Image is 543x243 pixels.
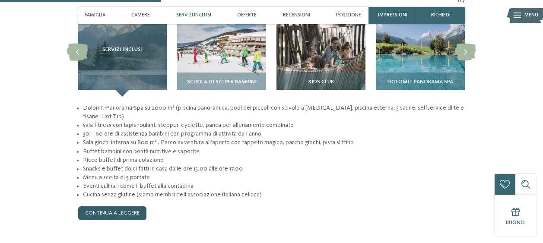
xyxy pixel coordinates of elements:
[336,13,361,18] span: Posizione
[495,195,536,236] a: Buono
[83,156,465,164] li: Ricco buffet di prima colazione
[237,13,257,18] span: Offerte
[131,13,150,18] span: Camere
[283,13,310,18] span: Recensioni
[102,47,143,53] span: Servizi inclusi
[83,129,465,138] li: 30 – 60 ore di assistenza bambini con programma di attività da 1 anno
[83,104,465,121] li: Dolomit-Panorama-Spa su 2000 m² (piscina panoramica, pool dei piccoli con scivolo a [MEDICAL_DATA...
[276,8,365,97] img: Il nostro family hotel a Sesto, il vostro rifugio sulle Dolomiti.
[83,147,465,156] li: Buffet bambini con bontà nutritive e saporite
[78,206,146,220] a: continua a leggere
[176,13,211,18] span: Servizi inclusi
[83,182,465,190] li: Eventi culinari come il buffet alla contadina
[83,190,465,199] li: Cucina senza glutine (siamo membri dell’associazione italiana celiaca)
[177,8,266,97] img: Il nostro family hotel a Sesto, il vostro rifugio sulle Dolomiti.
[378,13,407,18] span: Impressioni
[83,164,465,173] li: Snacks e buffet dolci fatti in casa dalle ore 15.00 alle ore 17.00
[506,220,525,225] span: Buono
[187,79,257,85] span: Scuola di sci per bambini
[376,8,465,97] img: Il nostro family hotel a Sesto, il vostro rifugio sulle Dolomiti.
[83,138,465,147] li: Sala giochi interna su 800 m² , Parco avventura all’aperto con tappeto magico, parcho giochi, pis...
[387,79,453,85] span: Dolomit Panorama SPA
[431,13,451,18] span: richiedi
[83,173,465,182] li: Menu a scelta di 5 portate
[85,13,105,18] span: Famiglia
[83,121,465,129] li: sala fitness con tapis roulant, stepper, cyclette, panca per allenamento combinato
[308,79,334,85] span: Kids Club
